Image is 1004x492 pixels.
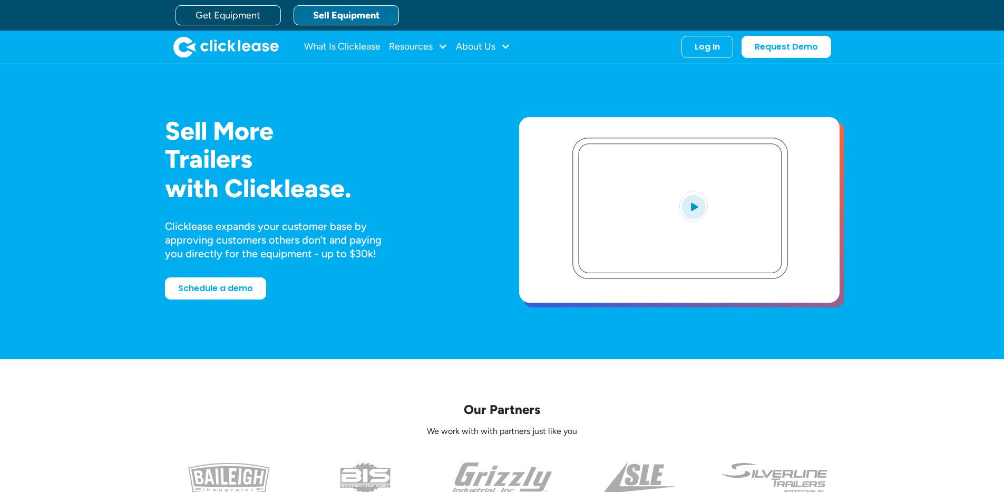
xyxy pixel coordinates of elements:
p: Our Partners [165,401,840,418]
a: Get Equipment [176,5,281,25]
h1: with Clicklease. [165,175,485,202]
a: What Is Clicklease [304,36,381,57]
div: Log In [695,42,720,52]
div: Clicklease expands your customer base by approving customers others don’t and paying you directly... [165,219,401,261]
img: Blue play button logo on a light blue circular background [679,191,708,221]
h1: Trailers [165,145,485,173]
a: Request Demo [742,36,831,58]
p: We work with with partners just like you [165,426,840,437]
a: Sell Equipment [294,5,399,25]
a: Schedule a demo [165,277,266,300]
h1: Sell More [165,117,485,145]
img: Clicklease logo [173,36,279,57]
